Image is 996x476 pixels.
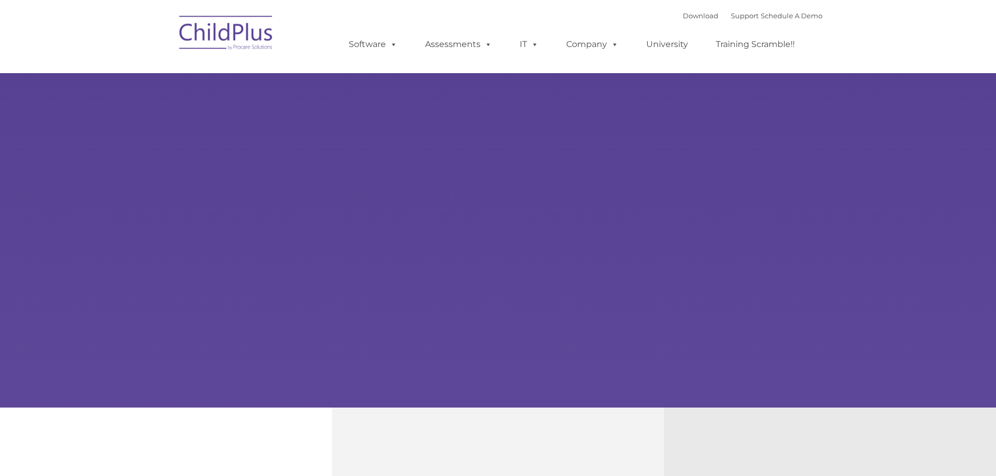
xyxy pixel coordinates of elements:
[509,34,549,55] a: IT
[636,34,699,55] a: University
[415,34,502,55] a: Assessments
[705,34,805,55] a: Training Scramble!!
[338,34,408,55] a: Software
[683,11,822,20] font: |
[761,11,822,20] a: Schedule A Demo
[731,11,759,20] a: Support
[174,8,279,61] img: ChildPlus by Procare Solutions
[683,11,718,20] a: Download
[556,34,629,55] a: Company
